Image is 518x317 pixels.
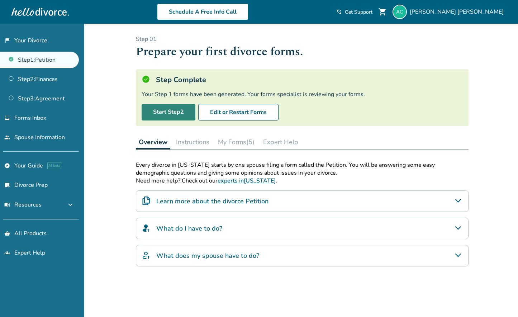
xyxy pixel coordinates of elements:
[410,8,507,16] span: [PERSON_NAME] [PERSON_NAME]
[4,163,10,169] span: explore
[4,115,10,121] span: inbox
[47,162,61,169] span: AI beta
[66,200,75,209] span: expand_more
[136,177,469,185] p: Need more help? Check out our .
[4,38,10,43] span: flag_2
[4,182,10,188] span: list_alt_check
[142,90,463,98] div: Your Step 1 forms have been generated. Your forms specialist is reviewing your forms.
[136,35,469,43] p: Step 0 1
[156,197,268,206] h4: Learn more about the divorce Petition
[156,224,222,233] h4: What do I have to do?
[136,190,469,212] div: Learn more about the divorce Petition
[4,201,42,209] span: Resources
[142,251,151,260] img: What does my spouse have to do?
[136,43,469,61] h1: Prepare your first divorce forms.
[14,114,46,122] span: Forms Inbox
[218,177,276,185] a: experts in[US_STATE]
[4,231,10,236] span: shopping_basket
[198,104,279,120] button: Edit or Restart Forms
[156,251,259,260] h4: What does my spouse have to do?
[142,104,195,120] a: Start Step2
[136,218,469,239] div: What do I have to do?
[336,9,372,15] a: phone_in_talkGet Support
[482,283,518,317] iframe: Chat Widget
[157,4,248,20] a: Schedule A Free Info Call
[156,75,206,85] h5: Step Complete
[345,9,372,15] span: Get Support
[173,135,212,149] button: Instructions
[336,9,342,15] span: phone_in_talk
[260,135,301,149] button: Expert Help
[142,197,151,205] img: Learn more about the divorce Petition
[4,202,10,208] span: menu_book
[4,250,10,256] span: groups
[215,135,257,149] button: My Forms(5)
[142,224,151,232] img: What do I have to do?
[393,5,407,19] img: alex@sgllc.me
[136,135,170,150] button: Overview
[136,245,469,266] div: What does my spouse have to do?
[378,8,387,16] span: shopping_cart
[4,134,10,140] span: people
[136,161,469,177] p: Every divorce in [US_STATE] starts by one spouse filing a form called the Petition. You will be a...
